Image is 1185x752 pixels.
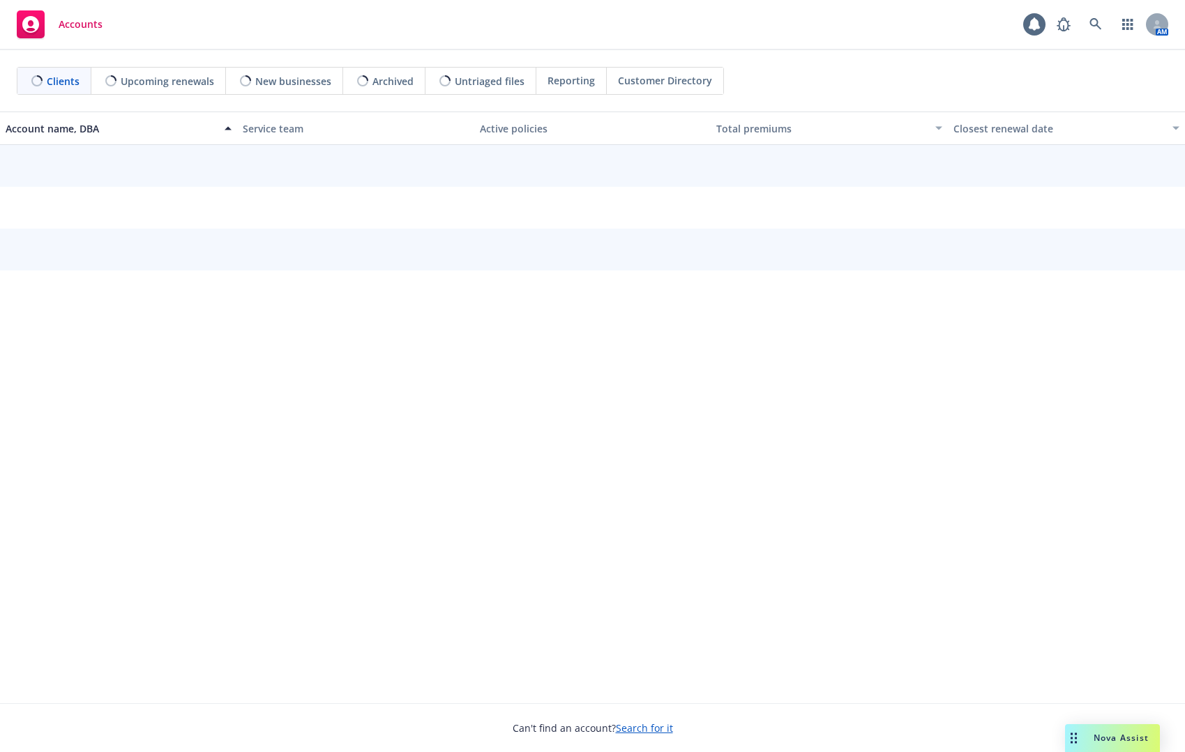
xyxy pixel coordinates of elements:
[455,74,524,89] span: Untriaged files
[474,112,711,145] button: Active policies
[59,19,103,30] span: Accounts
[716,121,927,136] div: Total premiums
[616,721,673,735] a: Search for it
[480,121,706,136] div: Active policies
[121,74,214,89] span: Upcoming renewals
[711,112,948,145] button: Total premiums
[513,721,673,735] span: Can't find an account?
[1082,10,1110,38] a: Search
[372,74,414,89] span: Archived
[1065,724,1160,752] button: Nova Assist
[948,112,1185,145] button: Closest renewal date
[953,121,1164,136] div: Closest renewal date
[1114,10,1142,38] a: Switch app
[1050,10,1078,38] a: Report a Bug
[237,112,474,145] button: Service team
[618,73,712,88] span: Customer Directory
[548,73,595,88] span: Reporting
[243,121,469,136] div: Service team
[11,5,108,44] a: Accounts
[6,121,216,136] div: Account name, DBA
[1094,732,1149,744] span: Nova Assist
[1065,724,1082,752] div: Drag to move
[255,74,331,89] span: New businesses
[47,74,80,89] span: Clients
